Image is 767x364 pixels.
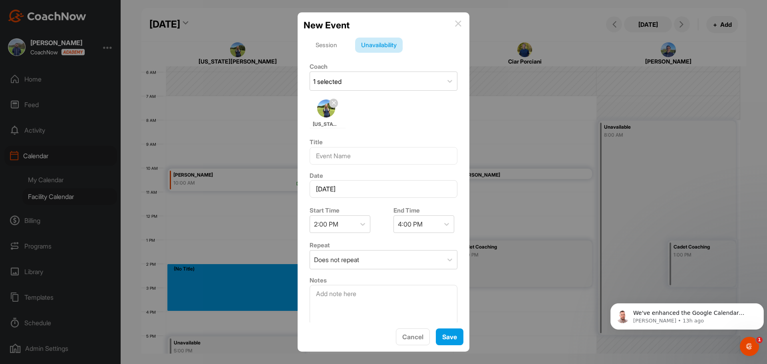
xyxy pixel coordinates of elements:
button: Save [436,328,463,346]
iframe: Intercom notifications message [607,286,767,342]
h2: New Event [304,18,350,32]
div: Does not repeat [314,255,359,265]
span: 1 [756,337,763,343]
label: Notes [310,276,327,284]
p: Message from Alex, sent 13h ago [26,31,147,38]
label: Coach [310,63,328,70]
div: 4:00 PM [398,219,423,229]
span: We've enhanced the Google Calendar integration for a more seamless experience. If you haven't lin... [26,23,145,109]
span: [US_STATE][PERSON_NAME] [313,121,340,128]
div: Session [310,38,343,53]
span: Cancel [402,333,423,341]
label: Date [310,172,323,179]
div: Unavailability [355,38,403,53]
div: 1 selected [313,77,342,86]
iframe: Intercom live chat [740,337,759,356]
label: End Time [393,207,420,214]
img: square_97d7065dee9584326f299e5bc88bd91d.jpg [317,99,335,117]
input: Event Name [310,147,457,165]
span: Save [442,333,457,341]
label: Repeat [310,241,330,249]
label: Title [310,138,323,146]
input: Select Date [310,180,457,198]
div: 2:00 PM [314,219,338,229]
label: Start Time [310,207,340,214]
img: info [455,20,461,27]
button: Cancel [396,328,430,346]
